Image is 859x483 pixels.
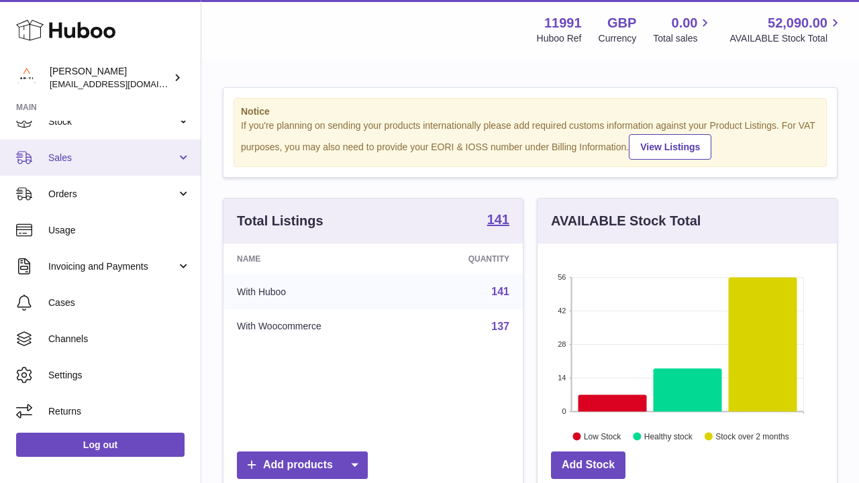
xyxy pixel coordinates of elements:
span: Total sales [653,32,713,45]
div: Huboo Ref [537,32,582,45]
text: 42 [558,307,566,315]
td: With Woocommerce [223,309,409,344]
a: Add Stock [551,451,625,479]
a: 52,090.00 AVAILABLE Stock Total [729,14,843,45]
th: Quantity [409,244,523,274]
span: Orders [48,188,176,201]
a: View Listings [629,134,711,160]
a: 141 [487,213,509,229]
strong: Notice [241,105,819,118]
a: Log out [16,433,185,457]
a: 141 [491,286,509,297]
text: 0 [562,407,566,415]
strong: GBP [607,14,636,32]
span: Stock [48,115,176,128]
div: If you're planning on sending your products internationally please add required customs informati... [241,119,819,160]
text: 56 [558,273,566,281]
span: Settings [48,369,191,382]
span: Sales [48,152,176,164]
text: Healthy stock [644,431,693,441]
div: Currency [599,32,637,45]
span: Usage [48,224,191,237]
div: [PERSON_NAME] [50,65,170,91]
a: 0.00 Total sales [653,14,713,45]
span: Channels [48,333,191,345]
td: With Huboo [223,274,409,309]
span: AVAILABLE Stock Total [729,32,843,45]
th: Name [223,244,409,274]
text: 14 [558,374,566,382]
strong: 11991 [544,14,582,32]
text: Low Stock [584,431,621,441]
span: 0.00 [672,14,698,32]
text: Stock over 2 months [715,431,789,441]
span: 52,090.00 [768,14,827,32]
a: Add products [237,451,368,479]
h3: AVAILABLE Stock Total [551,212,701,230]
span: Invoicing and Payments [48,260,176,273]
span: [EMAIL_ADDRESS][DOMAIN_NAME] [50,78,197,89]
img: info@an-y1.com [16,68,36,88]
span: Returns [48,405,191,418]
text: 28 [558,340,566,348]
h3: Total Listings [237,212,323,230]
span: Cases [48,297,191,309]
strong: 141 [487,213,509,226]
a: 137 [491,321,509,332]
